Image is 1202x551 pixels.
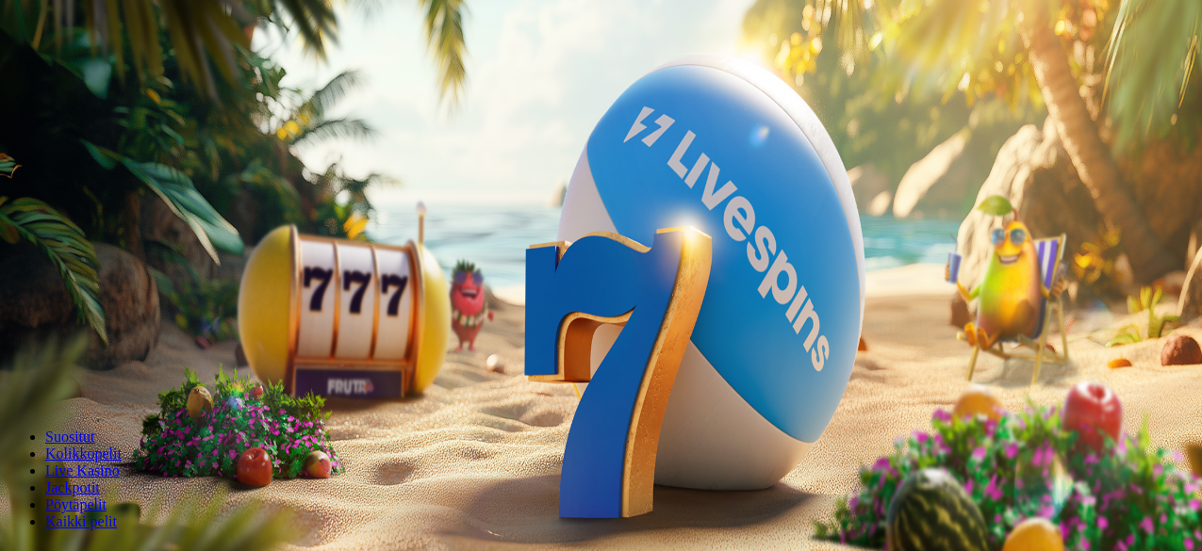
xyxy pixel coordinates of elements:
[45,479,100,495] a: Jackpotit
[45,513,117,529] span: Kaikki pelit
[45,462,120,478] a: Live Kasino
[45,429,94,445] a: Suositut
[8,397,1194,530] nav: Lobby
[45,496,107,512] span: Pöytäpelit
[45,446,122,462] a: Kolikkopelit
